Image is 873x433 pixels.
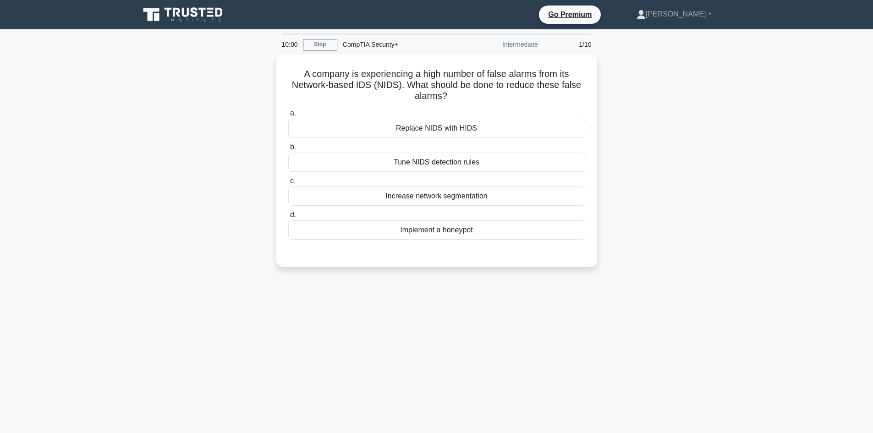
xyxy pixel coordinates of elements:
a: [PERSON_NAME] [615,5,734,23]
div: Increase network segmentation [288,186,585,206]
span: d. [290,211,296,219]
span: a. [290,109,296,117]
div: Intermediate [463,35,544,54]
span: b. [290,143,296,151]
div: 1/10 [544,35,597,54]
div: CompTIA Security+ [337,35,463,54]
div: 10:00 [276,35,303,54]
div: Implement a honeypot [288,220,585,240]
h5: A company is experiencing a high number of false alarms from its Network-based IDS (NIDS). What s... [287,68,586,102]
a: Go Premium [543,9,597,20]
span: c. [290,177,296,185]
div: Tune NIDS detection rules [288,153,585,172]
a: Stop [303,39,337,50]
div: Replace NIDS with HIDS [288,119,585,138]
